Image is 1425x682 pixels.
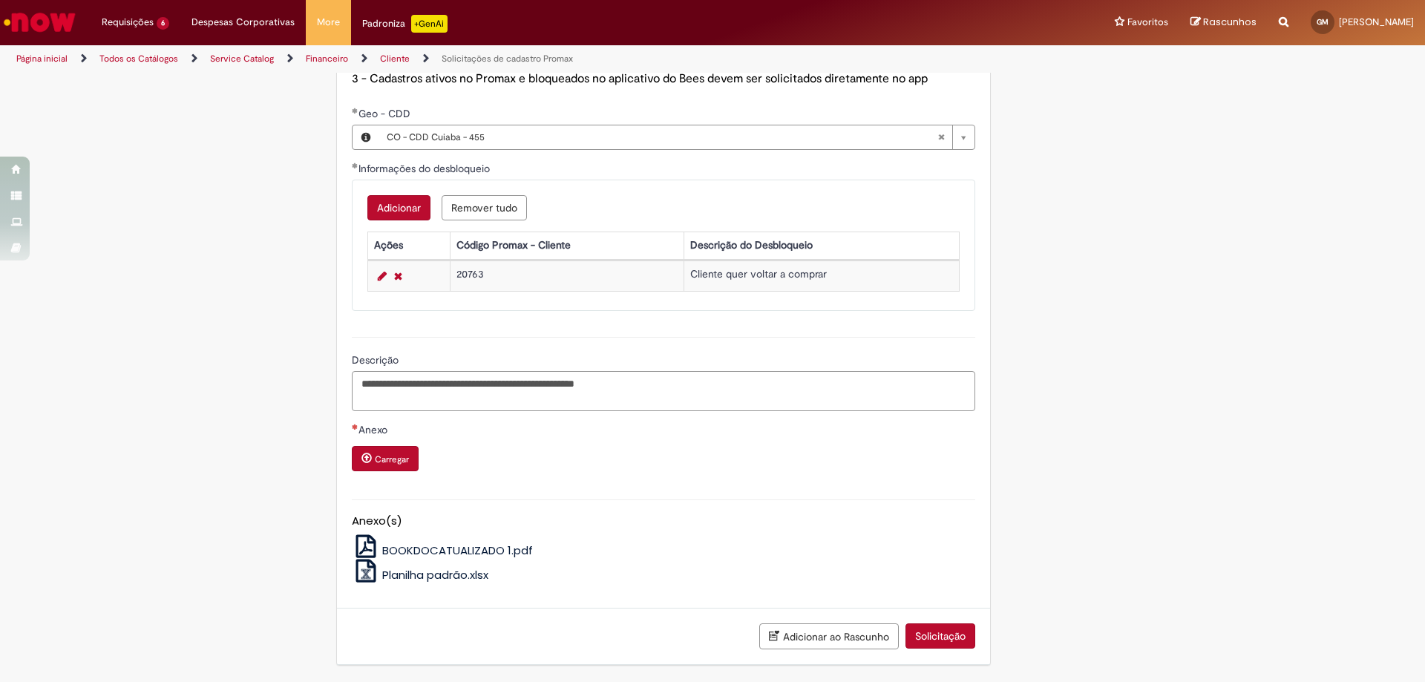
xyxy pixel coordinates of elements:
[930,125,952,149] abbr: Limpar campo Geo - CDD
[390,267,406,285] a: Remover linha 1
[191,15,295,30] span: Despesas Corporativas
[450,260,684,291] td: 20763
[1190,16,1257,30] a: Rascunhos
[352,567,489,583] a: Planilha padrão.xlsx
[1203,15,1257,29] span: Rascunhos
[352,371,975,411] textarea: Descrição
[1317,17,1329,27] span: GM
[358,423,390,436] span: Anexo
[352,424,358,430] span: Necessários
[1339,16,1414,28] span: [PERSON_NAME]
[352,353,402,367] span: Descrição
[353,125,379,149] button: Geo - CDD, Visualizar este registro CO - CDD Cuiaba - 455
[352,108,358,114] span: Obrigatório Preenchido
[379,125,974,149] a: CO - CDD Cuiaba - 455Limpar campo Geo - CDD
[411,15,448,33] p: +GenAi
[11,45,939,73] ul: Trilhas de página
[352,515,975,528] h5: Anexo(s)
[382,542,533,558] span: BOOKDOCATUALIZADO 1.pdf
[362,15,448,33] div: Padroniza
[367,195,430,220] button: Add a row for Informações do desbloqueio
[450,232,684,259] th: Código Promax - Cliente
[442,195,527,220] button: Remove all rows for Informações do desbloqueio
[382,567,488,583] span: Planilha padrão.xlsx
[367,232,450,259] th: Ações
[759,623,899,649] button: Adicionar ao Rascunho
[358,107,413,120] span: Geo - CDD
[352,446,419,471] button: Carregar anexo de Anexo Required
[102,15,154,30] span: Requisições
[210,53,274,65] a: Service Catalog
[374,267,390,285] a: Editar Linha 1
[1,7,78,37] img: ServiceNow
[16,53,68,65] a: Página inicial
[352,163,358,168] span: Obrigatório Preenchido
[352,542,534,558] a: BOOKDOCATUALIZADO 1.pdf
[905,623,975,649] button: Solicitação
[380,53,410,65] a: Cliente
[352,71,928,86] span: 3 - Cadastros ativos no Promax e bloqueados no aplicativo do Bees devem ser solicitados diretamen...
[317,15,340,30] span: More
[358,162,493,175] span: Informações do desbloqueio
[684,260,960,291] td: Cliente quer voltar a comprar
[375,453,409,465] small: Carregar
[684,232,960,259] th: Descrição do Desbloqueio
[157,17,169,30] span: 6
[99,53,178,65] a: Todos os Catálogos
[1127,15,1168,30] span: Favoritos
[387,125,937,149] span: CO - CDD Cuiaba - 455
[442,53,573,65] a: Solicitações de cadastro Promax
[306,53,348,65] a: Financeiro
